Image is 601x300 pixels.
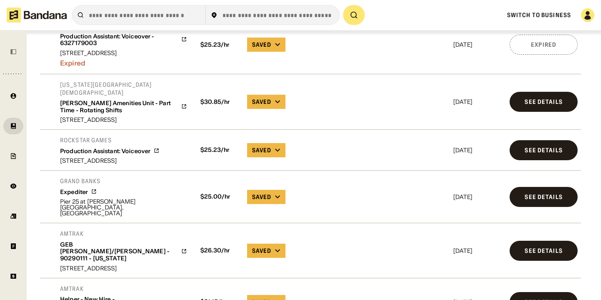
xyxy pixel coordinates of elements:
[252,41,272,48] div: Saved
[531,42,556,48] div: Expired
[197,98,240,106] div: $ 30.85 /hr
[252,193,272,201] div: Saved
[60,177,187,185] div: Grand Banks
[60,177,187,216] a: Grand BanksExpediterPier 25 at [PERSON_NAME][GEOGRAPHIC_DATA], [GEOGRAPHIC_DATA]
[507,11,571,19] a: Switch to Business
[453,42,503,48] div: [DATE]
[252,98,272,106] div: Saved
[525,248,562,254] div: See Details
[453,248,503,254] div: [DATE]
[60,136,159,144] div: Rockstar Games
[60,189,88,196] div: Expediter
[525,194,562,200] div: See Details
[60,33,178,47] div: Production Assistant: Voiceover - 6327179003
[60,148,150,155] div: Production Assistant: Voiceover
[197,247,240,254] div: $ 26.30 /hr
[60,136,159,164] a: Rockstar GamesProduction Assistant: Voiceover[STREET_ADDRESS]
[60,50,187,56] div: [STREET_ADDRESS]
[60,241,178,262] div: GEB [PERSON_NAME]/[PERSON_NAME] - 90290111 - [US_STATE]
[197,193,240,200] div: $ 25.00 /hr
[60,100,178,114] div: [PERSON_NAME] Amenities Unit - Part Time - Rotating Shifts
[453,99,503,105] div: [DATE]
[60,117,187,123] div: [STREET_ADDRESS]
[252,146,272,154] div: Saved
[197,146,240,154] div: $ 25.23 /hr
[525,147,562,153] div: See Details
[60,199,187,216] div: Pier 25 at [PERSON_NAME][GEOGRAPHIC_DATA], [GEOGRAPHIC_DATA]
[60,265,187,271] div: [STREET_ADDRESS]
[197,41,240,48] div: $ 25.23 /hr
[252,247,272,255] div: Saved
[60,230,187,271] a: AmtrakGEB [PERSON_NAME]/[PERSON_NAME] - 90290111 - [US_STATE][STREET_ADDRESS]
[60,285,187,292] div: Amtrak
[453,194,503,200] div: [DATE]
[525,99,562,105] div: See Details
[60,158,159,164] div: [STREET_ADDRESS]
[60,81,187,123] a: [US_STATE][GEOGRAPHIC_DATA][DEMOGRAPHIC_DATA][PERSON_NAME] Amenities Unit - Part Time - Rotating ...
[60,81,187,96] div: [US_STATE][GEOGRAPHIC_DATA][DEMOGRAPHIC_DATA]
[60,22,187,56] a: Rockstar GamesProduction Assistant: Voiceover - 6327179003[STREET_ADDRESS]
[60,230,187,237] div: Amtrak
[453,147,503,153] div: [DATE]
[7,8,67,23] img: Bandana logotype
[60,56,187,67] div: Expired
